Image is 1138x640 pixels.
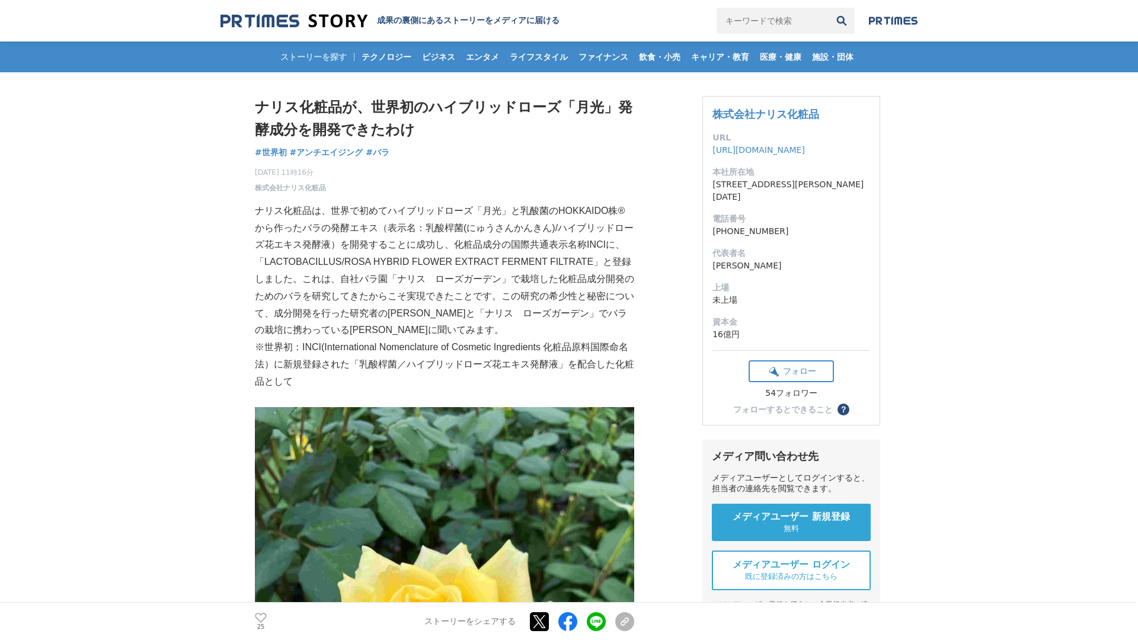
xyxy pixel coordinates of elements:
a: 施設・団体 [807,41,858,72]
button: ？ [837,404,849,415]
dd: [PERSON_NAME] [712,260,870,272]
dd: [STREET_ADDRESS][PERSON_NAME][DATE] [712,178,870,203]
a: 成果の裏側にあるストーリーをメディアに届ける 成果の裏側にあるストーリーをメディアに届ける [220,13,560,29]
span: 医療・健康 [755,52,806,62]
input: キーワードで検索 [717,8,829,34]
span: エンタメ [461,52,504,62]
dd: 16億円 [712,328,870,341]
h2: 成果の裏側にあるストーリーをメディアに届ける [377,15,560,26]
a: #世界初 [255,146,287,159]
span: [DATE] 11時16分 [255,167,326,178]
a: ライフスタイル [505,41,573,72]
a: #アンチエイジング [290,146,363,159]
p: 25 [255,624,267,630]
span: 飲食・小売 [634,52,685,62]
span: #バラ [366,147,389,158]
div: メディア問い合わせ先 [712,449,871,463]
h1: ナリス化粧品が、世界初のハイブリッドローズ「月光」発酵成分を開発できたわけ [255,96,634,142]
a: 株式会社ナリス化粧品 [712,108,819,120]
a: エンタメ [461,41,504,72]
span: ビジネス [417,52,460,62]
dd: 未上場 [712,294,870,306]
dt: URL [712,132,870,144]
dt: 電話番号 [712,213,870,225]
span: 施設・団体 [807,52,858,62]
button: 検索 [829,8,855,34]
span: メディアユーザー 新規登録 [733,511,850,523]
span: 無料 [784,523,799,534]
a: メディアユーザー ログイン 既に登録済みの方はこちら [712,551,871,590]
dt: 本社所在地 [712,166,870,178]
div: フォローするとできること [733,405,833,414]
span: #世界初 [255,147,287,158]
a: ファイナンス [574,41,633,72]
dt: 代表者名 [712,247,870,260]
a: キャリア・教育 [686,41,754,72]
span: テクノロジー [357,52,416,62]
span: ？ [839,405,848,414]
a: テクノロジー [357,41,416,72]
a: #バラ [366,146,389,159]
a: 医療・健康 [755,41,806,72]
span: ライフスタイル [505,52,573,62]
dt: 資本金 [712,316,870,328]
a: メディアユーザー 新規登録 無料 [712,504,871,541]
span: キャリア・教育 [686,52,754,62]
p: ナリス化粧品は、世界で初めてハイブリッドローズ「月光」と乳酸菌のHOKKAIDO株®から作ったバラの発酵エキス（表示名：乳酸桿菌(にゅうさんかんきん)/ハイブリッドローズ花エキス発酵液）を開発す... [255,203,634,339]
span: #アンチエイジング [290,147,363,158]
a: 株式会社ナリス化粧品 [255,183,326,193]
span: ファイナンス [574,52,633,62]
div: 54フォロワー [749,388,834,399]
a: [URL][DOMAIN_NAME] [712,145,805,155]
button: フォロー [749,360,834,382]
p: ※世界初：INCI(International Nomenclature of Cosmetic Ingredients 化粧品原料国際命名法）に新規登録された「乳酸桿菌／ハイブリッドローズ花エ... [255,339,634,390]
img: prtimes [869,16,918,25]
span: メディアユーザー ログイン [733,559,850,571]
div: メディアユーザーとしてログインすると、担当者の連絡先を閲覧できます。 [712,473,871,494]
p: ストーリーをシェアする [424,616,516,627]
a: 飲食・小売 [634,41,685,72]
span: 既に登録済みの方はこちら [745,571,837,582]
a: ビジネス [417,41,460,72]
dd: [PHONE_NUMBER] [712,225,870,238]
img: 成果の裏側にあるストーリーをメディアに届ける [220,13,367,29]
dt: 上場 [712,281,870,294]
